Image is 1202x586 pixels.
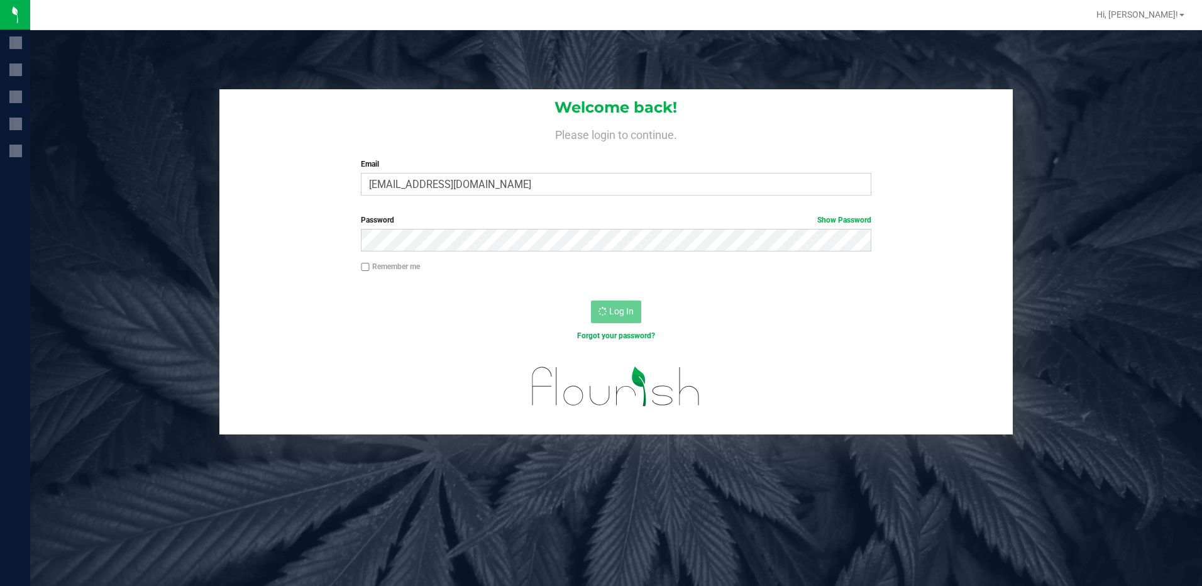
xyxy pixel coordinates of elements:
[577,331,655,340] a: Forgot your password?
[361,261,420,272] label: Remember me
[591,301,641,323] button: Log In
[609,306,634,316] span: Log In
[361,216,394,224] span: Password
[219,126,1013,141] h4: Please login to continue.
[361,263,370,272] input: Remember me
[361,158,871,170] label: Email
[1096,9,1178,19] span: Hi, [PERSON_NAME]!
[817,216,871,224] a: Show Password
[219,99,1013,116] h1: Welcome back!
[517,355,715,419] img: flourish_logo.svg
